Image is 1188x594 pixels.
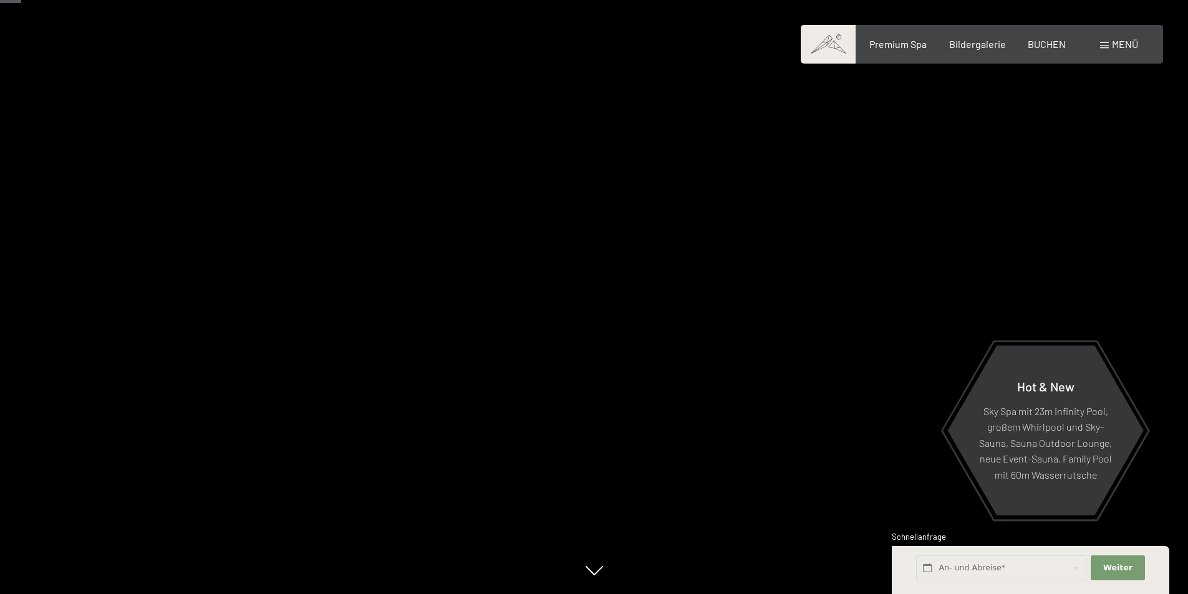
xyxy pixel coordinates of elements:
[869,38,927,50] a: Premium Spa
[1103,562,1132,573] span: Weiter
[949,38,1006,50] a: Bildergalerie
[978,403,1113,482] p: Sky Spa mit 23m Infinity Pool, großem Whirlpool und Sky-Sauna, Sauna Outdoor Lounge, neue Event-S...
[892,532,946,542] span: Schnellanfrage
[1112,38,1138,50] span: Menü
[1091,555,1144,581] button: Weiter
[1017,378,1075,393] span: Hot & New
[947,345,1144,516] a: Hot & New Sky Spa mit 23m Infinity Pool, großem Whirlpool und Sky-Sauna, Sauna Outdoor Lounge, ne...
[1028,38,1066,50] a: BUCHEN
